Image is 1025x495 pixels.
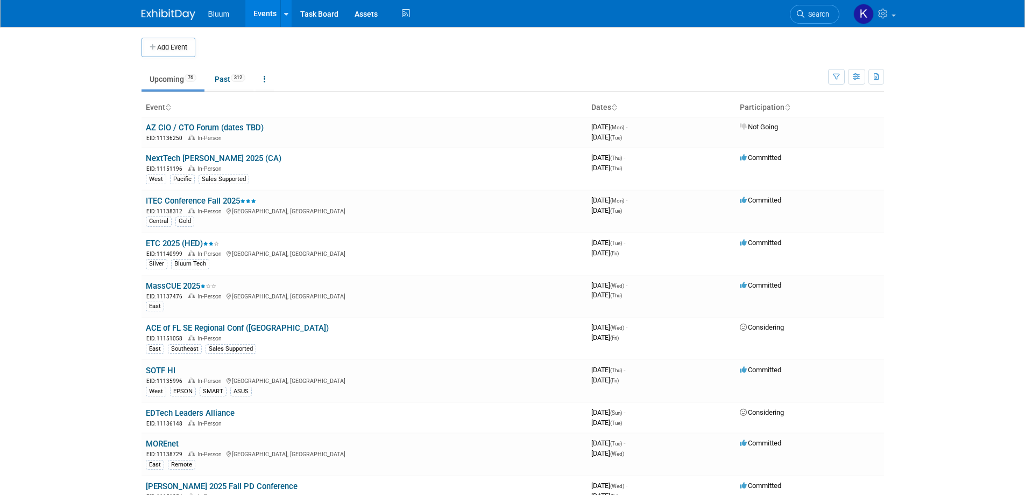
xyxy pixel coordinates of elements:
img: Kellie Noller [853,4,874,24]
span: Committed [740,281,781,289]
a: NextTech [PERSON_NAME] 2025 (CA) [146,154,281,163]
div: [GEOGRAPHIC_DATA], [GEOGRAPHIC_DATA] [146,449,583,458]
div: West [146,175,166,184]
span: Not Going [740,123,778,131]
span: Bluum [208,10,230,18]
span: (Wed) [610,451,624,457]
span: Considering [740,408,784,416]
span: Committed [740,366,781,374]
div: [GEOGRAPHIC_DATA], [GEOGRAPHIC_DATA] [146,291,583,301]
div: EPSON [170,387,196,396]
span: In-Person [197,208,225,215]
span: 76 [185,74,196,82]
span: [DATE] [591,366,625,374]
img: In-Person Event [188,451,195,456]
a: Past312 [207,69,253,89]
span: [DATE] [591,333,619,341]
div: Pacific [170,175,195,184]
span: EID: 11135996 [146,378,187,384]
span: [DATE] [591,206,622,214]
div: SMART [200,387,227,396]
img: In-Person Event [188,135,195,140]
span: EID: 11138312 [146,208,187,214]
span: In-Person [197,250,225,257]
span: In-Person [197,335,225,342]
div: [GEOGRAPHIC_DATA], [GEOGRAPHIC_DATA] [146,376,583,385]
img: In-Person Event [188,420,195,426]
span: Considering [740,323,784,331]
th: Participation [736,99,884,117]
span: In-Person [197,135,225,142]
span: EID: 11136250 [146,135,187,141]
span: EID: 11136148 [146,421,187,427]
a: ACE of FL SE Regional Conf ([GEOGRAPHIC_DATA]) [146,323,329,333]
span: - [624,408,625,416]
button: Add Event [142,38,195,57]
img: In-Person Event [188,165,195,171]
span: Committed [740,482,781,490]
span: - [626,482,627,490]
span: [DATE] [591,154,625,162]
a: Sort by Start Date [611,103,617,111]
img: In-Person Event [188,208,195,213]
a: [PERSON_NAME] 2025 Fall PD Conference [146,482,298,491]
div: Gold [175,217,194,226]
span: (Tue) [610,208,622,214]
span: EID: 11138729 [146,451,187,457]
div: East [146,344,164,354]
span: - [624,154,625,162]
span: Committed [740,196,781,204]
span: 312 [231,74,245,82]
span: EID: 11137476 [146,294,187,299]
a: ETC 2025 (HED) [146,239,219,248]
span: [DATE] [591,281,627,289]
span: (Thu) [610,292,622,298]
div: West [146,387,166,396]
span: (Tue) [610,420,622,426]
span: (Tue) [610,135,622,141]
span: (Thu) [610,155,622,161]
a: MOREnet [146,439,179,449]
span: [DATE] [591,449,624,457]
div: East [146,302,164,311]
span: - [624,366,625,374]
span: [DATE] [591,249,619,257]
div: Sales Supported [206,344,256,354]
span: [DATE] [591,291,622,299]
img: ExhibitDay [142,9,195,20]
div: Bluum Tech [171,259,209,269]
span: [DATE] [591,123,627,131]
span: [DATE] [591,196,627,204]
a: ITEC Conference Fall 2025 [146,196,256,206]
div: ASUS [230,387,252,396]
span: - [626,123,627,131]
img: In-Person Event [188,293,195,298]
span: (Wed) [610,325,624,331]
a: Sort by Event Name [165,103,171,111]
span: In-Person [197,293,225,300]
span: - [624,239,625,247]
span: (Thu) [610,165,622,171]
span: (Tue) [610,240,622,246]
span: EID: 11151196 [146,166,187,172]
span: - [626,281,627,289]
div: [GEOGRAPHIC_DATA], [GEOGRAPHIC_DATA] [146,249,583,258]
div: Remote [168,460,195,470]
span: [DATE] [591,133,622,141]
span: [DATE] [591,482,627,490]
th: Dates [587,99,736,117]
div: East [146,460,164,470]
span: - [626,196,627,204]
span: In-Person [197,165,225,172]
span: [DATE] [591,323,627,331]
span: Committed [740,239,781,247]
a: EDTech Leaders Alliance [146,408,235,418]
span: Committed [740,154,781,162]
span: (Fri) [610,250,619,256]
span: (Tue) [610,441,622,447]
div: [GEOGRAPHIC_DATA], [GEOGRAPHIC_DATA] [146,206,583,215]
span: (Mon) [610,124,624,130]
span: [DATE] [591,164,622,172]
span: EID: 11140999 [146,251,187,257]
a: Upcoming76 [142,69,204,89]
